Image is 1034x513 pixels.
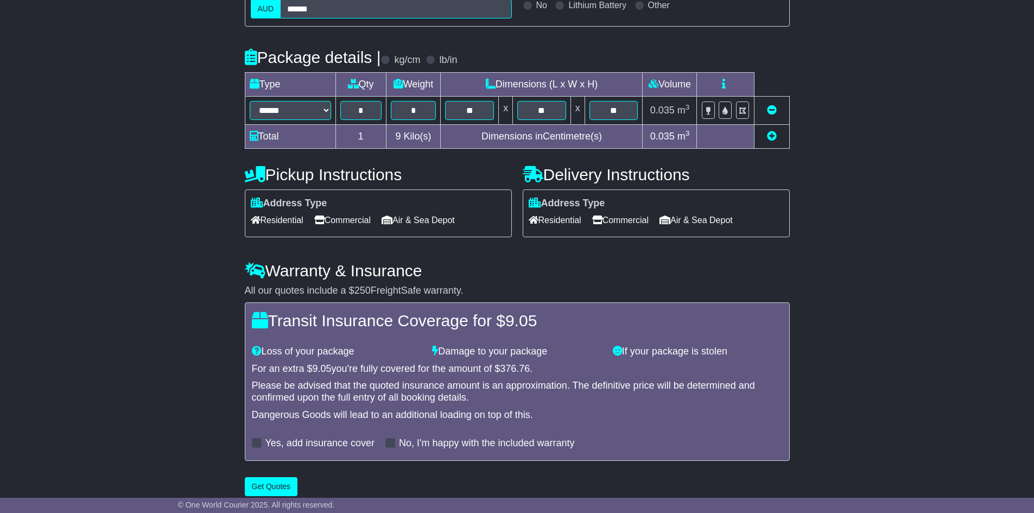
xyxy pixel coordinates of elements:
[523,166,790,183] h4: Delivery Instructions
[386,124,441,148] td: Kilo(s)
[245,166,512,183] h4: Pickup Instructions
[439,54,457,66] label: lb/in
[441,72,643,96] td: Dimensions (L x W x H)
[252,380,783,403] div: Please be advised that the quoted insurance amount is an approximation. The definitive price will...
[399,438,575,449] label: No, I'm happy with the included warranty
[245,262,790,280] h4: Warranty & Insurance
[441,124,643,148] td: Dimensions in Centimetre(s)
[265,438,375,449] label: Yes, add insurance cover
[245,477,298,496] button: Get Quotes
[252,363,783,375] div: For an extra $ you're fully covered for the amount of $ .
[499,96,513,124] td: x
[767,131,777,142] a: Add new item
[677,105,690,116] span: m
[178,501,335,509] span: © One World Courier 2025. All rights reserved.
[427,346,607,358] div: Damage to your package
[650,131,675,142] span: 0.035
[245,124,335,148] td: Total
[677,131,690,142] span: m
[500,363,530,374] span: 376.76
[335,72,386,96] td: Qty
[643,72,697,96] td: Volume
[382,212,455,229] span: Air & Sea Depot
[386,72,441,96] td: Weight
[686,129,690,137] sup: 3
[529,212,581,229] span: Residential
[659,212,733,229] span: Air & Sea Depot
[252,312,783,330] h4: Transit Insurance Coverage for $
[570,96,585,124] td: x
[650,105,675,116] span: 0.035
[251,212,303,229] span: Residential
[686,103,690,111] sup: 3
[246,346,427,358] div: Loss of your package
[767,105,777,116] a: Remove this item
[245,72,335,96] td: Type
[251,198,327,210] label: Address Type
[252,409,783,421] div: Dangerous Goods will lead to an additional loading on top of this.
[505,312,537,330] span: 9.05
[607,346,788,358] div: If your package is stolen
[354,285,371,296] span: 250
[394,54,420,66] label: kg/cm
[245,285,790,297] div: All our quotes include a $ FreightSafe warranty.
[313,363,332,374] span: 9.05
[529,198,605,210] label: Address Type
[314,212,371,229] span: Commercial
[245,48,381,66] h4: Package details |
[395,131,401,142] span: 9
[335,124,386,148] td: 1
[592,212,649,229] span: Commercial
